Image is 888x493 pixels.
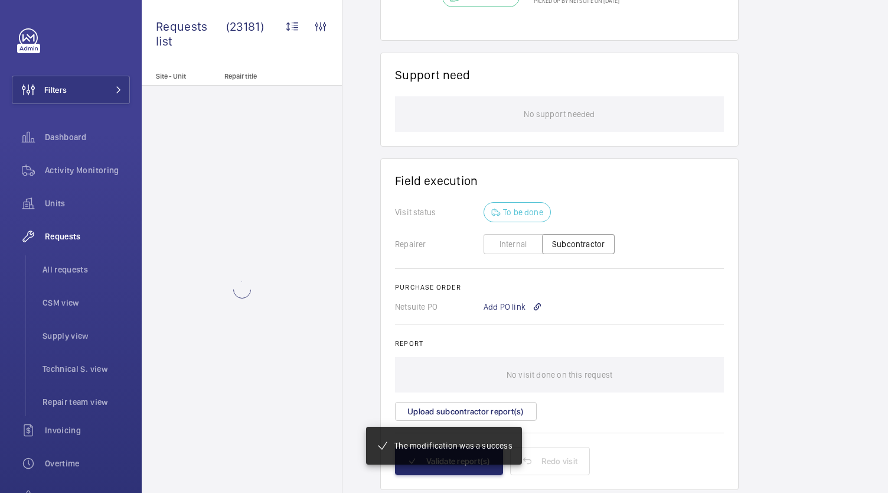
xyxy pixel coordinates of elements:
[45,458,130,469] span: Overtime
[395,283,724,291] h2: Purchase order
[43,396,130,408] span: Repair team view
[484,234,543,254] button: Internal
[45,164,130,176] span: Activity Monitoring
[12,76,130,104] button: Filters
[524,96,595,132] p: No support needed
[43,363,130,375] span: Technical S. view
[45,231,130,242] span: Requests
[395,173,724,188] h1: Field execution
[45,424,130,436] span: Invoicing
[43,330,130,342] span: Supply view
[45,197,130,209] span: Units
[142,72,220,80] p: Site - Unit
[45,131,130,143] span: Dashboard
[43,264,130,275] span: All requests
[394,440,512,452] p: The modification was a success
[507,357,612,393] p: No visit done on this request
[503,206,543,218] p: To be done
[224,72,302,80] p: Repair title
[43,297,130,309] span: CSM view
[395,67,471,82] h1: Support need
[156,19,226,48] span: Requests list
[44,84,67,96] span: Filters
[542,234,615,254] button: Subcontractor
[395,339,724,348] h2: Report
[484,301,542,313] div: Add PO link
